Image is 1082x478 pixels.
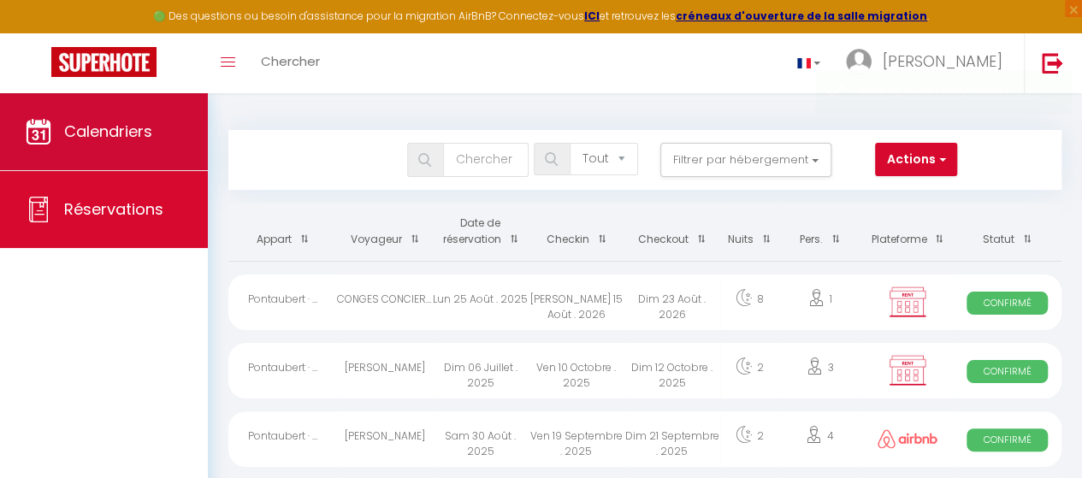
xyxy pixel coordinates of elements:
[859,84,1054,100] div: Booking successfully created
[64,121,152,142] span: Calendriers
[529,203,624,261] th: Sort by checkin
[624,203,720,261] th: Sort by checkout
[248,33,333,93] a: Chercher
[883,50,1002,72] span: [PERSON_NAME]
[14,7,65,58] button: Ouvrir le widget de chat LiveChat
[846,49,872,74] img: ...
[833,33,1024,93] a: ... [PERSON_NAME]
[778,203,861,261] th: Sort by people
[720,203,778,261] th: Sort by nights
[861,203,953,261] th: Sort by channel
[875,143,957,177] button: Actions
[443,143,529,177] input: Chercher
[433,203,529,261] th: Sort by booking date
[64,198,163,220] span: Réservations
[261,52,320,70] span: Chercher
[1042,52,1063,74] img: logout
[228,203,337,261] th: Sort by rentals
[337,203,433,261] th: Sort by guest
[660,143,831,177] button: Filtrer par hébergement
[584,9,600,23] a: ICI
[953,203,1061,261] th: Sort by status
[51,47,157,77] img: Super Booking
[676,9,927,23] a: créneaux d'ouverture de la salle migration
